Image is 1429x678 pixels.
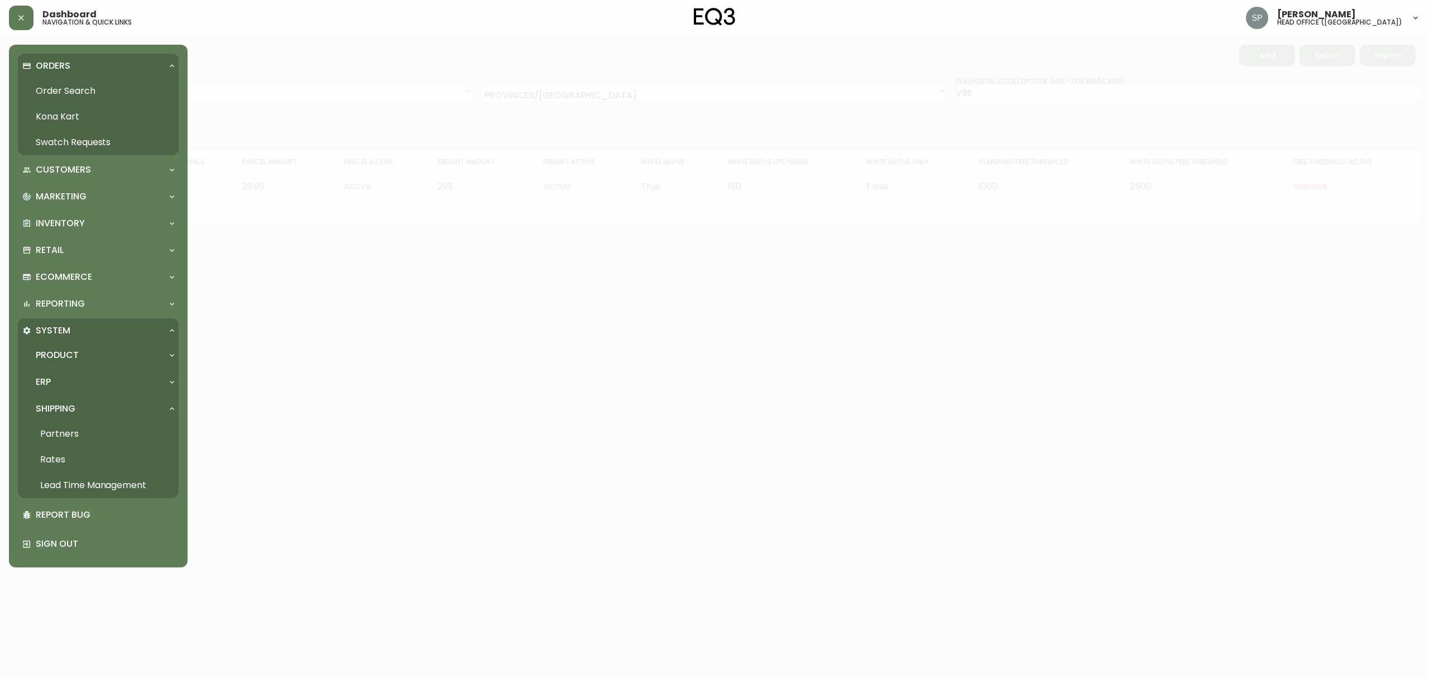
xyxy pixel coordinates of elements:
[36,509,174,521] p: Report Bug
[18,78,179,104] a: Order Search
[18,184,179,209] div: Marketing
[18,421,179,447] a: Partners
[36,298,85,310] p: Reporting
[42,19,132,26] h5: navigation & quick links
[36,217,85,230] p: Inventory
[18,447,179,472] a: Rates
[18,211,179,236] div: Inventory
[18,130,179,155] a: Swatch Requests
[18,104,179,130] a: Kona Kart
[18,265,179,289] div: Ecommerce
[18,318,179,343] div: System
[18,370,179,394] div: ERP
[36,403,75,415] p: Shipping
[18,500,179,529] div: Report Bug
[18,343,179,367] div: Product
[18,238,179,262] div: Retail
[18,54,179,78] div: Orders
[36,376,51,388] p: ERP
[36,244,64,256] p: Retail
[1277,10,1356,19] span: [PERSON_NAME]
[36,324,70,337] p: System
[36,271,92,283] p: Ecommerce
[1277,19,1402,26] h5: head office ([GEOGRAPHIC_DATA])
[18,529,179,558] div: Sign Out
[36,349,79,361] p: Product
[18,397,179,421] div: Shipping
[42,10,97,19] span: Dashboard
[694,8,735,26] img: logo
[36,190,87,203] p: Marketing
[18,472,179,498] a: Lead Time Management
[36,538,174,550] p: Sign Out
[18,157,179,182] div: Customers
[36,164,91,176] p: Customers
[36,60,70,72] p: Orders
[1246,7,1268,29] img: 0cb179e7bf3690758a1aaa5f0aafa0b4
[18,292,179,316] div: Reporting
